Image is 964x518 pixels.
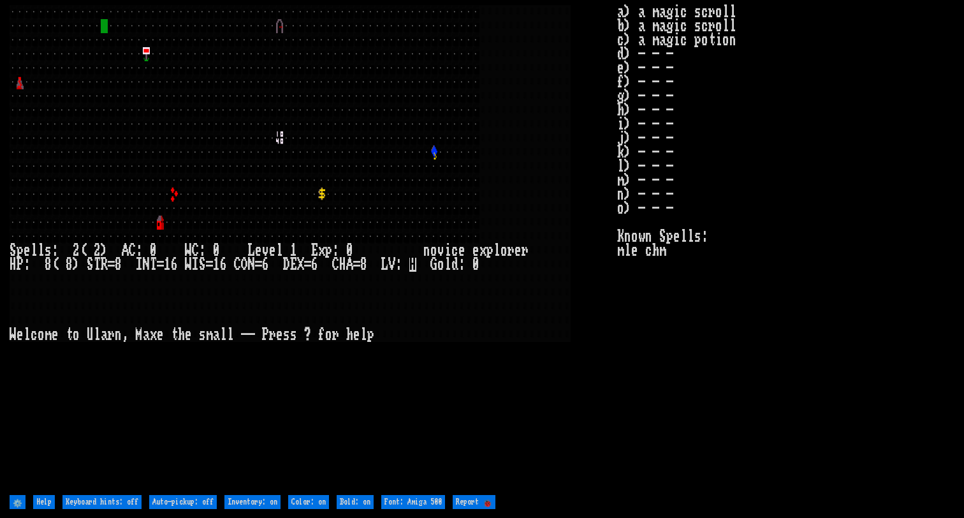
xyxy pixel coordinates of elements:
[381,258,388,272] div: L
[269,328,276,342] div: r
[522,244,529,258] div: r
[45,244,52,258] div: s
[325,328,332,342] div: o
[122,328,129,342] div: ,
[283,258,290,272] div: D
[94,244,101,258] div: 2
[311,258,318,272] div: 6
[444,244,451,258] div: i
[136,328,143,342] div: M
[38,244,45,258] div: l
[409,258,416,272] mark: H
[31,328,38,342] div: c
[472,244,479,258] div: e
[437,244,444,258] div: v
[24,328,31,342] div: l
[515,244,522,258] div: e
[444,258,451,272] div: l
[45,328,52,342] div: m
[332,328,339,342] div: r
[437,258,444,272] div: o
[493,244,500,258] div: l
[164,258,171,272] div: 1
[52,328,59,342] div: e
[87,328,94,342] div: U
[150,328,157,342] div: x
[381,495,445,509] input: Font: Amiga 500
[339,258,346,272] div: H
[52,244,59,258] div: :
[318,244,325,258] div: x
[150,244,157,258] div: 0
[388,258,395,272] div: V
[17,328,24,342] div: e
[108,328,115,342] div: r
[10,328,17,342] div: W
[10,244,17,258] div: S
[353,328,360,342] div: e
[262,328,269,342] div: P
[206,258,213,272] div: =
[101,258,108,272] div: R
[276,244,283,258] div: l
[31,244,38,258] div: l
[199,328,206,342] div: s
[199,258,206,272] div: S
[101,328,108,342] div: a
[94,328,101,342] div: l
[395,258,402,272] div: :
[10,495,26,509] input: ⚙️
[346,258,353,272] div: A
[241,258,248,272] div: O
[10,258,17,272] div: H
[290,258,297,272] div: E
[66,258,73,272] div: 8
[73,328,80,342] div: o
[248,258,255,272] div: N
[304,258,311,272] div: =
[423,244,430,258] div: n
[192,258,199,272] div: I
[150,258,157,272] div: T
[304,328,311,342] div: ?
[224,495,281,509] input: Inventory: on
[62,495,142,509] input: Keyboard hints: off
[283,328,290,342] div: s
[115,258,122,272] div: 8
[101,244,108,258] div: )
[24,258,31,272] div: :
[94,258,101,272] div: T
[458,244,465,258] div: e
[122,244,129,258] div: A
[108,258,115,272] div: =
[451,244,458,258] div: c
[185,244,192,258] div: W
[17,258,24,272] div: P
[241,328,248,342] div: -
[311,244,318,258] div: E
[206,328,213,342] div: m
[143,328,150,342] div: a
[458,258,465,272] div: :
[213,258,220,272] div: 1
[45,258,52,272] div: 8
[73,244,80,258] div: 2
[87,258,94,272] div: S
[269,244,276,258] div: e
[500,244,508,258] div: o
[453,495,495,509] input: Report 🐞
[136,258,143,272] div: I
[318,328,325,342] div: f
[353,258,360,272] div: =
[149,495,217,509] input: Auto-pickup: off
[248,244,255,258] div: L
[143,258,150,272] div: N
[17,244,24,258] div: p
[255,258,262,272] div: =
[262,244,269,258] div: v
[486,244,493,258] div: p
[33,495,55,509] input: Help
[290,244,297,258] div: 1
[227,328,234,342] div: l
[290,328,297,342] div: s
